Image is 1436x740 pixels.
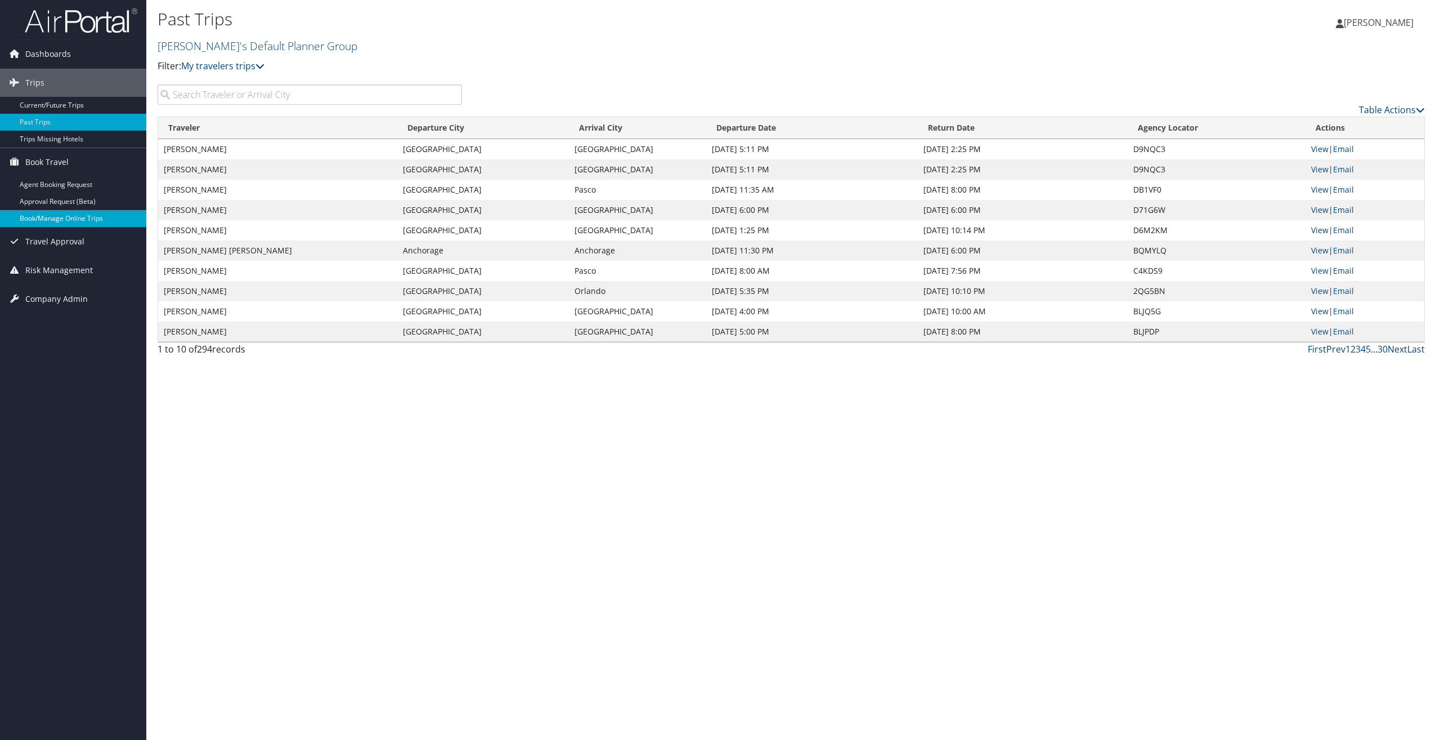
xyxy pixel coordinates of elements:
td: | [1305,301,1424,322]
a: Prev [1326,343,1345,355]
a: View [1311,306,1329,316]
th: Departure Date: activate to sort column ascending [706,117,918,139]
p: Filter: [158,59,1002,74]
td: Pasco [569,261,706,281]
td: [PERSON_NAME] [158,322,397,342]
td: [DATE] 4:00 PM [706,301,918,322]
td: [GEOGRAPHIC_DATA] [569,220,706,240]
a: Email [1333,164,1354,175]
a: View [1311,326,1329,337]
img: airportal-logo.png [25,7,137,34]
a: View [1311,265,1329,276]
a: Email [1333,265,1354,276]
td: [DATE] 10:10 PM [918,281,1128,301]
a: View [1311,286,1329,296]
a: 2 [1350,343,1356,355]
td: Anchorage [569,240,706,261]
td: [DATE] 2:25 PM [918,139,1128,159]
td: [GEOGRAPHIC_DATA] [397,301,569,322]
td: [DATE] 8:00 PM [918,322,1128,342]
span: Travel Approval [25,228,84,256]
a: View [1311,225,1329,235]
td: [GEOGRAPHIC_DATA] [397,281,569,301]
td: [DATE] 11:30 PM [706,240,918,261]
td: DB1VF0 [1128,180,1305,200]
td: [PERSON_NAME] [158,261,397,281]
td: [DATE] 2:25 PM [918,159,1128,180]
td: [PERSON_NAME] [158,200,397,220]
td: | [1305,322,1424,342]
td: [DATE] 1:25 PM [706,220,918,240]
a: Email [1333,144,1354,154]
td: D9NQC3 [1128,139,1305,159]
td: [DATE] 6:00 PM [918,240,1128,261]
a: 30 [1377,343,1388,355]
th: Traveler: activate to sort column ascending [158,117,397,139]
td: D71G6W [1128,200,1305,220]
td: [DATE] 8:00 AM [706,261,918,281]
a: View [1311,245,1329,256]
span: … [1371,343,1377,355]
span: Dashboards [25,40,71,68]
span: Risk Management [25,256,93,284]
td: [GEOGRAPHIC_DATA] [569,200,706,220]
th: Arrival City: activate to sort column ascending [569,117,706,139]
td: [PERSON_NAME] [158,180,397,200]
td: [DATE] 6:00 PM [918,200,1128,220]
a: My travelers trips [181,60,264,72]
td: [DATE] 11:35 AM [706,180,918,200]
td: | [1305,200,1424,220]
td: [PERSON_NAME] [158,139,397,159]
th: Departure City: activate to sort column ascending [397,117,569,139]
a: View [1311,204,1329,215]
a: 3 [1356,343,1361,355]
td: [GEOGRAPHIC_DATA] [569,322,706,342]
th: Return Date: activate to sort column ascending [918,117,1128,139]
span: Trips [25,69,44,97]
td: | [1305,240,1424,261]
input: Search Traveler or Arrival City [158,84,462,105]
a: Email [1333,245,1354,256]
td: [PERSON_NAME] [PERSON_NAME] [158,240,397,261]
td: [DATE] 5:35 PM [706,281,918,301]
td: D9NQC3 [1128,159,1305,180]
td: [GEOGRAPHIC_DATA] [397,180,569,200]
a: Email [1333,326,1354,337]
a: Email [1333,286,1354,296]
td: [GEOGRAPHIC_DATA] [397,139,569,159]
td: | [1305,261,1424,281]
a: 5 [1366,343,1371,355]
div: 1 to 10 of records [158,342,462,362]
a: Email [1333,184,1354,195]
span: 294 [197,343,212,355]
a: [PERSON_NAME] [1336,6,1425,39]
h1: Past Trips [158,7,1002,31]
td: | [1305,220,1424,240]
a: 1 [1345,343,1350,355]
a: 4 [1361,343,1366,355]
a: View [1311,144,1329,154]
td: [GEOGRAPHIC_DATA] [397,220,569,240]
td: [PERSON_NAME] [158,301,397,322]
td: | [1305,281,1424,301]
td: Pasco [569,180,706,200]
span: [PERSON_NAME] [1344,16,1413,29]
td: | [1305,139,1424,159]
td: C4KDS9 [1128,261,1305,281]
a: Email [1333,204,1354,215]
a: [PERSON_NAME]'s Default Planner Group [158,38,360,54]
th: Actions [1305,117,1424,139]
a: First [1308,343,1326,355]
td: [GEOGRAPHIC_DATA] [397,261,569,281]
td: | [1305,180,1424,200]
td: [DATE] 10:14 PM [918,220,1128,240]
td: [PERSON_NAME] [158,159,397,180]
span: Book Travel [25,148,69,176]
td: [DATE] 5:00 PM [706,322,918,342]
a: Email [1333,225,1354,235]
td: [GEOGRAPHIC_DATA] [397,322,569,342]
td: BQMYLQ [1128,240,1305,261]
td: [GEOGRAPHIC_DATA] [569,159,706,180]
a: Email [1333,306,1354,316]
th: Agency Locator: activate to sort column ascending [1128,117,1305,139]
